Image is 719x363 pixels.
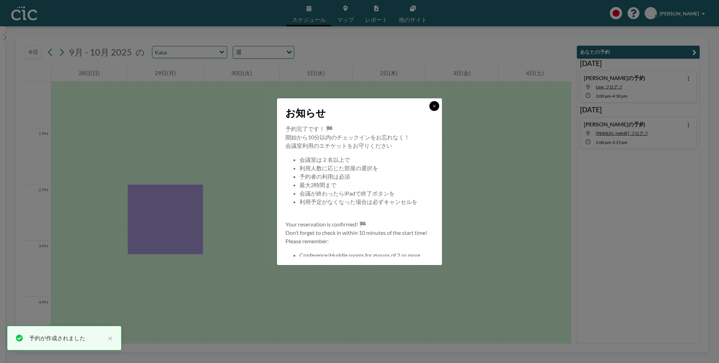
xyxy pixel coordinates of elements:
[104,334,113,342] button: close
[299,181,336,188] span: 最大2時間まで
[285,107,326,119] span: お知らせ
[285,229,427,236] span: Don’t forget to check in within 10 minutes of the start time!
[299,198,417,205] span: 利用予定がなくなった場合は必ずキャンセルを
[299,190,395,197] span: 会議が終わったらiPadで終了ボタンを
[299,252,420,258] span: Conference/Huddle rooms for groups of 2 or more
[285,238,329,244] span: Please remember:
[299,156,350,163] span: 会議室は２名以上で
[285,142,392,149] span: 会議室利用のエチケットをお守りください
[299,165,378,171] span: 利用人数に応じた部屋の選択を
[299,173,350,180] span: 予約者の利用は必須
[285,134,410,140] span: 開始から10分以内のチェックインをお忘れなく！
[285,125,333,132] span: 予約完了です！ 🏁
[285,221,366,227] span: Your reservation is confirmed! 🏁
[29,334,104,342] div: 予約が作成されました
